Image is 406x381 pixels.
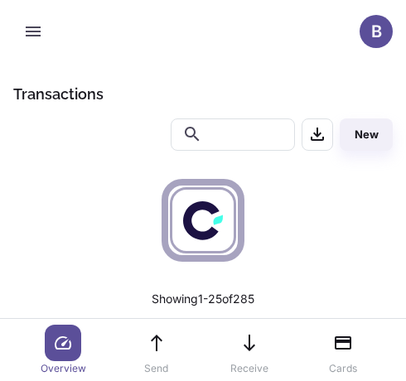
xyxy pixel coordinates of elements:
p: Receive [230,361,268,376]
p: Overview [41,361,86,376]
p: Showing 1-25 of 285 [152,290,254,308]
a: Receive [220,325,279,376]
h1: Transactions [13,83,104,105]
a: Cards [313,325,373,376]
p: Send [144,361,168,376]
button: New [340,118,393,151]
button: B [360,15,393,48]
a: Send [127,325,186,376]
a: Overview [33,325,93,376]
p: Cards [329,361,357,376]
